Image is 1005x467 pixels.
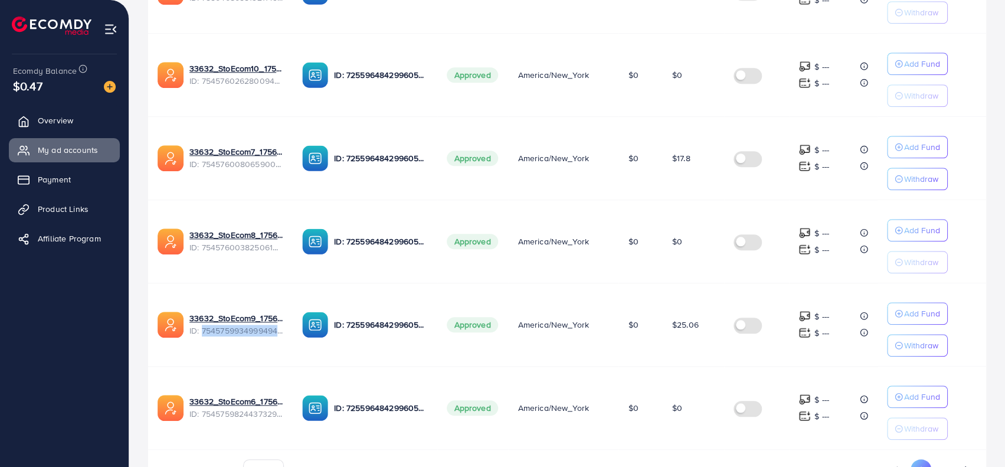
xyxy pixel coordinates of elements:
p: ID: 7255964842996056065 [334,401,428,415]
p: Withdraw [904,172,938,186]
a: Affiliate Program [9,227,120,250]
div: <span class='underline'>33632_StoEcom9_1756884281946</span></br>7545759934999494663 [189,312,283,337]
span: $0 [672,236,682,247]
img: ic-ba-acc.ded83a64.svg [302,312,328,338]
img: top-up amount [798,310,811,322]
span: $0 [672,402,682,414]
span: $25.06 [672,319,699,331]
span: Ecomdy Balance [13,65,77,77]
img: ic-ba-acc.ded83a64.svg [302,145,328,171]
p: Add Fund [904,306,940,321]
button: Withdraw [887,168,948,190]
img: ic-ads-acc.e4c84228.svg [158,62,184,88]
div: <span class='underline'>33632_StoEcom7_1756884208465</span></br>7545760080659005456 [189,146,283,170]
p: $ --- [814,226,829,240]
img: ic-ba-acc.ded83a64.svg [302,395,328,421]
span: America/New_York [518,319,589,331]
img: ic-ads-acc.e4c84228.svg [158,145,184,171]
p: Withdraw [904,338,938,352]
span: America/New_York [518,152,589,164]
span: Approved [447,234,497,249]
p: ID: 7255964842996056065 [334,234,428,249]
span: $0.47 [13,77,42,94]
p: $ --- [814,409,829,423]
span: America/New_York [518,402,589,414]
p: ID: 7255964842996056065 [334,151,428,165]
span: My ad accounts [38,144,98,156]
img: top-up amount [798,393,811,406]
span: Overview [38,115,73,126]
p: $ --- [814,326,829,340]
span: $0 [628,402,638,414]
img: top-up amount [798,60,811,73]
a: My ad accounts [9,138,120,162]
span: America/New_York [518,69,589,81]
p: Withdraw [904,5,938,19]
img: top-up amount [798,326,811,339]
img: top-up amount [798,160,811,172]
span: Approved [447,400,497,416]
img: top-up amount [798,77,811,89]
span: America/New_York [518,236,589,247]
a: 33632_StoEcom7_1756884208465 [189,146,283,158]
span: $0 [672,69,682,81]
p: Add Fund [904,223,940,237]
p: Withdraw [904,422,938,436]
a: 33632_StoEcom6_1756884155521 [189,396,283,407]
img: top-up amount [798,410,811,422]
span: Product Links [38,203,89,215]
img: top-up amount [798,143,811,156]
button: Withdraw [887,417,948,440]
iframe: Chat [955,414,996,458]
span: ID: 7545759934999494663 [189,325,283,337]
p: $ --- [814,309,829,324]
img: ic-ads-acc.e4c84228.svg [158,228,184,254]
img: ic-ba-acc.ded83a64.svg [302,228,328,254]
p: ID: 7255964842996056065 [334,318,428,332]
img: ic-ba-acc.ded83a64.svg [302,62,328,88]
span: ID: 7545760038250610705 [189,241,283,253]
a: Overview [9,109,120,132]
div: <span class='underline'>33632_StoEcom6_1756884155521</span></br>7545759824437329937 [189,396,283,420]
p: $ --- [814,159,829,174]
button: Add Fund [887,386,948,408]
span: Affiliate Program [38,233,101,244]
button: Withdraw [887,334,948,357]
span: Payment [38,174,71,185]
span: Approved [447,151,497,166]
p: $ --- [814,143,829,157]
span: $0 [628,152,638,164]
span: $0 [628,319,638,331]
a: Payment [9,168,120,191]
span: ID: 7545759824437329937 [189,408,283,420]
a: 33632_StoEcom9_1756884281946 [189,312,283,324]
span: Approved [447,317,497,332]
span: ID: 7545760262800949256 [189,75,283,87]
img: ic-ads-acc.e4c84228.svg [158,312,184,338]
p: $ --- [814,243,829,257]
p: Add Fund [904,57,940,71]
div: <span class='underline'>33632_StoEcom8_1756884241053</span></br>7545760038250610705 [189,229,283,253]
p: $ --- [814,76,829,90]
a: Product Links [9,197,120,221]
p: $ --- [814,60,829,74]
span: Approved [447,67,497,83]
button: Add Fund [887,136,948,158]
button: Add Fund [887,219,948,241]
button: Withdraw [887,84,948,107]
a: 33632_StoEcom8_1756884241053 [189,229,283,241]
span: $17.8 [672,152,690,164]
img: top-up amount [798,227,811,239]
p: Add Fund [904,390,940,404]
img: logo [12,17,91,35]
div: <span class='underline'>33632_StoEcom10_1756884312947</span></br>7545760262800949256 [189,63,283,87]
p: ID: 7255964842996056065 [334,68,428,82]
span: $0 [628,69,638,81]
a: 33632_StoEcom10_1756884312947 [189,63,283,74]
span: $0 [628,236,638,247]
span: ID: 7545760080659005456 [189,158,283,170]
img: image [104,81,116,93]
p: Add Fund [904,140,940,154]
img: top-up amount [798,243,811,256]
p: Withdraw [904,89,938,103]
